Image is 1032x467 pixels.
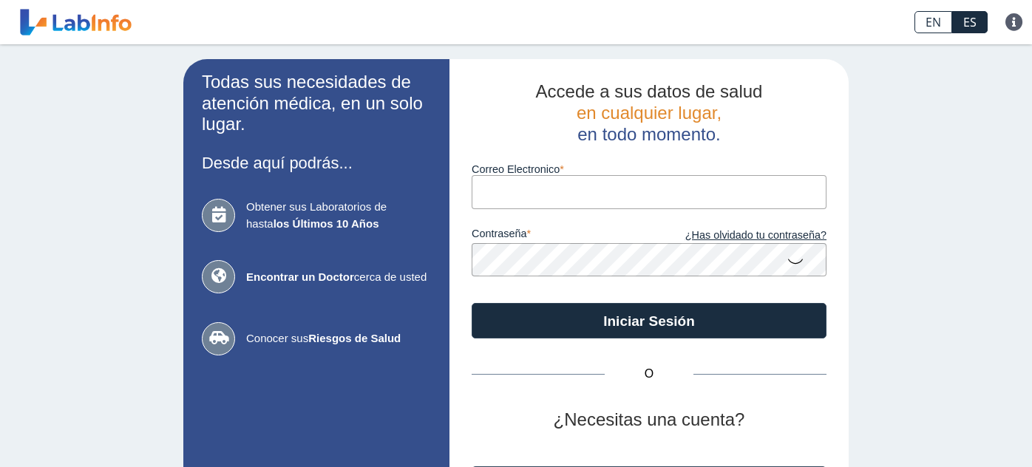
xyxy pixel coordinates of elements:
[649,228,826,244] a: ¿Has olvidado tu contraseña?
[605,365,693,383] span: O
[577,103,722,123] span: en cualquier lugar,
[472,163,826,175] label: Correo Electronico
[202,72,431,135] h2: Todas sus necesidades de atención médica, en un solo lugar.
[202,154,431,172] h3: Desde aquí podrás...
[246,269,431,286] span: cerca de usted
[472,303,826,338] button: Iniciar Sesión
[274,217,379,230] b: los Últimos 10 Años
[472,409,826,431] h2: ¿Necesitas una cuenta?
[914,11,952,33] a: EN
[577,124,720,144] span: en todo momento.
[246,199,431,232] span: Obtener sus Laboratorios de hasta
[308,332,401,344] b: Riesgos de Salud
[472,228,649,244] label: contraseña
[246,330,431,347] span: Conocer sus
[952,11,988,33] a: ES
[536,81,763,101] span: Accede a sus datos de salud
[246,270,354,283] b: Encontrar un Doctor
